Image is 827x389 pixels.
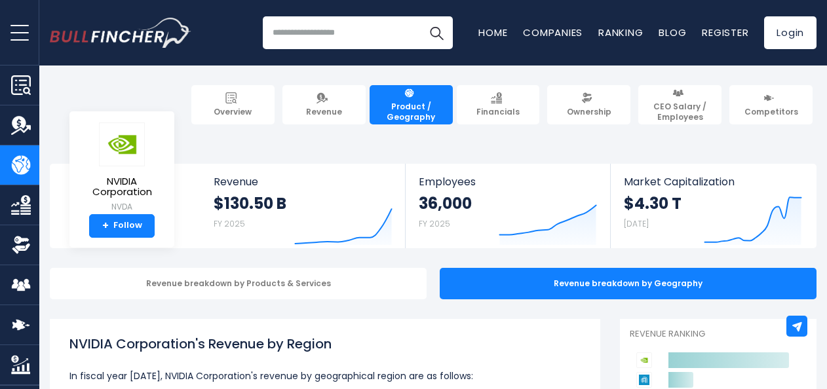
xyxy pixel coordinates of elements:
span: Revenue [214,176,393,188]
a: Login [764,16,817,49]
strong: 36,000 [419,193,472,213]
div: Revenue breakdown by Products & Services [50,268,427,299]
p: Revenue Ranking [630,329,807,340]
img: Bullfincher logo [50,18,191,48]
small: FY 2025 [419,218,450,229]
span: Competitors [744,107,798,117]
a: Go to homepage [50,18,191,48]
span: Product / Geography [375,102,447,122]
span: NVIDIA Corporation [80,176,164,198]
img: Applied Materials competitors logo [636,372,652,388]
a: Revenue $130.50 B FY 2025 [201,164,406,248]
strong: $4.30 T [624,193,682,213]
span: CEO Salary / Employees [644,102,716,122]
button: Search [420,16,453,49]
a: Ownership [547,85,630,124]
small: [DATE] [624,218,649,229]
a: Competitors [729,85,813,124]
a: Revenue [282,85,366,124]
a: Financials [457,85,540,124]
strong: $130.50 B [214,193,286,213]
a: CEO Salary / Employees [638,85,721,124]
small: FY 2025 [214,218,245,229]
span: Overview [214,107,252,117]
a: Market Capitalization $4.30 T [DATE] [611,164,815,248]
strong: + [102,220,109,232]
a: NVIDIA Corporation NVDA [79,122,164,214]
img: NVIDIA Corporation competitors logo [636,352,652,368]
a: Blog [659,26,686,39]
span: Financials [476,107,520,117]
a: Home [478,26,507,39]
span: Ownership [567,107,611,117]
p: In fiscal year [DATE], NVIDIA Corporation's revenue by geographical region are as follows: [69,368,581,384]
a: Ranking [598,26,643,39]
a: Companies [523,26,583,39]
small: NVDA [80,201,164,213]
img: NVDA logo [99,122,145,166]
h1: NVIDIA Corporation's Revenue by Region [69,334,581,354]
a: Employees 36,000 FY 2025 [406,164,609,248]
img: Ownership [11,235,31,255]
a: Product / Geography [370,85,453,124]
span: Market Capitalization [624,176,802,188]
div: Revenue breakdown by Geography [440,268,817,299]
a: Overview [191,85,275,124]
a: +Follow [89,214,155,238]
a: Register [702,26,748,39]
span: Revenue [306,107,342,117]
span: Employees [419,176,596,188]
